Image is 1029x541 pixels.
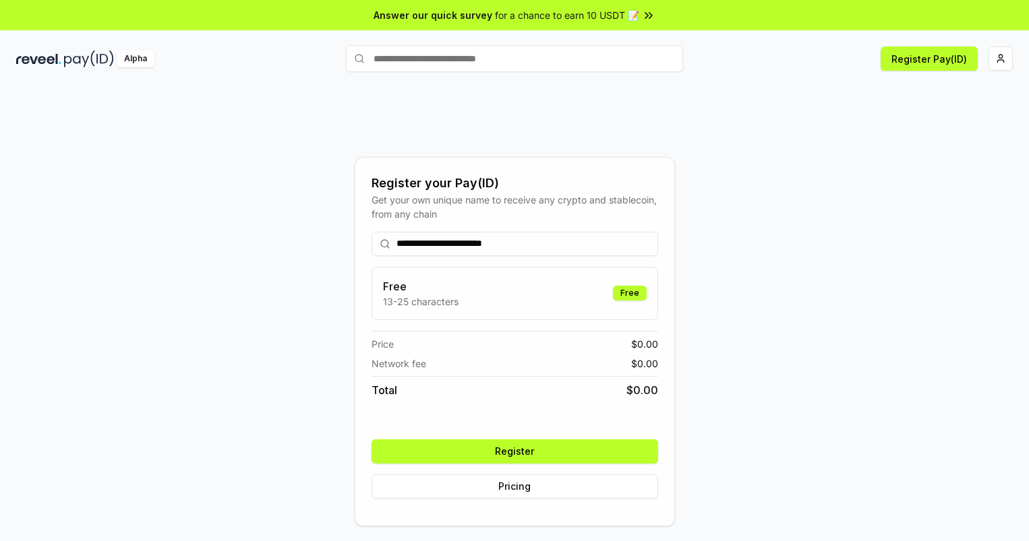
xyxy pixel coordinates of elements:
[372,193,658,221] div: Get your own unique name to receive any crypto and stablecoin, from any chain
[117,51,154,67] div: Alpha
[372,356,426,371] span: Network fee
[626,382,658,398] span: $ 0.00
[613,286,647,300] div: Free
[16,51,61,67] img: reveel_dark
[383,278,459,294] h3: Free
[372,174,658,193] div: Register your Pay(ID)
[631,356,658,371] span: $ 0.00
[372,337,394,351] span: Price
[374,8,492,22] span: Answer our quick survey
[495,8,639,22] span: for a chance to earn 10 USDT 📝
[881,46,978,71] button: Register Pay(ID)
[372,474,658,499] button: Pricing
[383,294,459,309] p: 13-25 characters
[64,51,114,67] img: pay_id
[372,382,397,398] span: Total
[372,439,658,464] button: Register
[631,337,658,351] span: $ 0.00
